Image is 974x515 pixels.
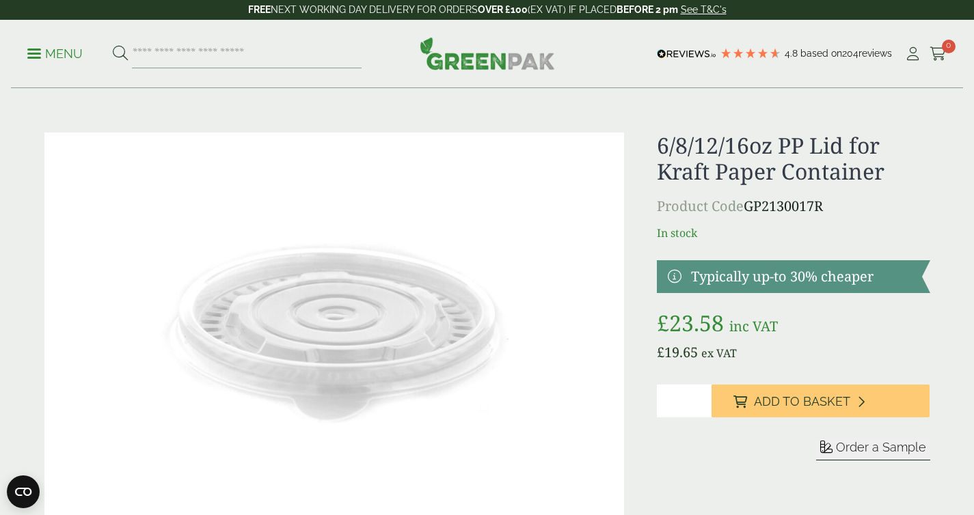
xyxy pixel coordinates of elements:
a: 0 [930,44,947,64]
div: 4.79 Stars [720,47,781,59]
i: My Account [904,47,921,61]
bdi: 23.58 [657,308,724,337]
p: GP2130017R [657,196,930,217]
strong: FREE [248,4,271,15]
span: 204 [842,48,858,59]
h1: 6/8/12/16oz PP Lid for Kraft Paper Container [657,133,930,185]
strong: OVER £100 [478,4,528,15]
span: 4.8 [785,48,800,59]
button: Order a Sample [816,439,930,460]
span: ex VAT [701,346,737,361]
button: Add to Basket [712,385,930,417]
img: GreenPak Supplies [420,37,555,70]
button: Open CMP widget [7,475,40,508]
a: See T&C's [681,4,727,15]
i: Cart [930,47,947,61]
span: 0 [942,40,956,53]
span: £ [657,308,669,337]
span: reviews [858,48,892,59]
span: inc VAT [729,317,778,335]
img: REVIEWS.io [657,49,716,59]
a: Menu [27,46,83,59]
span: Based on [800,48,842,59]
span: Order a Sample [836,440,926,454]
p: Menu [27,46,83,62]
strong: BEFORE 2 pm [617,4,678,15]
bdi: 19.65 [657,343,698,361]
span: £ [657,343,664,361]
span: Product Code [657,197,744,215]
p: In stock [657,225,930,241]
span: Add to Basket [754,394,850,409]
